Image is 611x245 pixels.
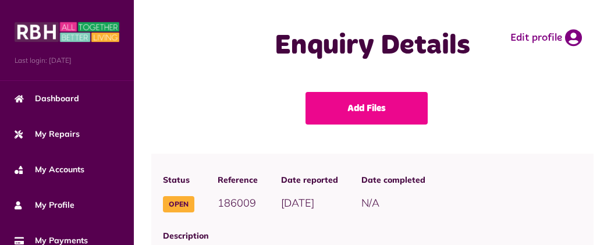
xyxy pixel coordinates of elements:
[15,128,80,140] span: My Repairs
[163,230,582,242] span: Description
[281,174,338,186] span: Date reported
[281,196,314,210] span: [DATE]
[15,164,84,176] span: My Accounts
[163,174,194,186] span: Status
[15,93,79,105] span: Dashboard
[361,174,425,186] span: Date completed
[510,29,582,47] a: Edit profile
[189,29,556,63] h1: Enquiry Details
[15,55,119,66] span: Last login: [DATE]
[218,174,258,186] span: Reference
[218,196,256,210] span: 186009
[15,199,74,211] span: My Profile
[15,20,119,44] img: MyRBH
[305,92,428,125] a: Add Files
[163,196,194,212] span: Open
[361,196,379,210] span: N/A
